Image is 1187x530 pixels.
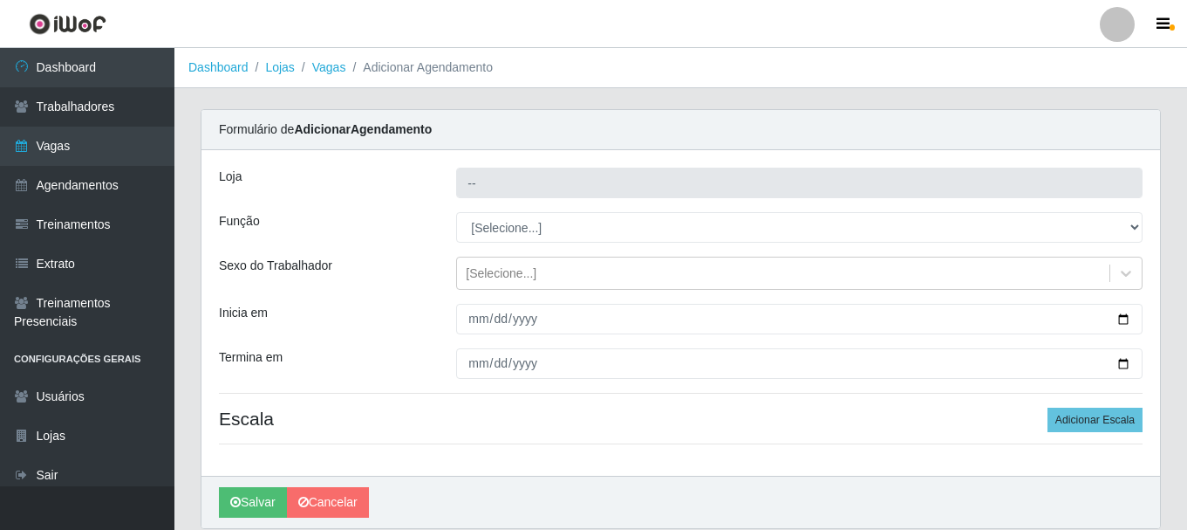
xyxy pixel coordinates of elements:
[188,60,249,74] a: Dashboard
[1047,408,1143,432] button: Adicionar Escala
[219,212,260,231] label: Função
[456,348,1143,379] input: 00/00/0000
[466,265,536,283] div: [Selecione...]
[345,59,493,77] li: Adicionar Agendamento
[456,304,1143,334] input: 00/00/0000
[219,257,332,275] label: Sexo do Trabalhador
[219,408,1143,430] h4: Escala
[174,48,1187,88] nav: breadcrumb
[29,13,106,35] img: CoreUI Logo
[294,122,432,136] strong: Adicionar Agendamento
[287,487,369,518] a: Cancelar
[201,110,1160,150] div: Formulário de
[312,60,346,74] a: Vagas
[219,487,287,518] button: Salvar
[219,304,268,322] label: Inicia em
[265,60,294,74] a: Lojas
[219,168,242,186] label: Loja
[219,348,283,367] label: Termina em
